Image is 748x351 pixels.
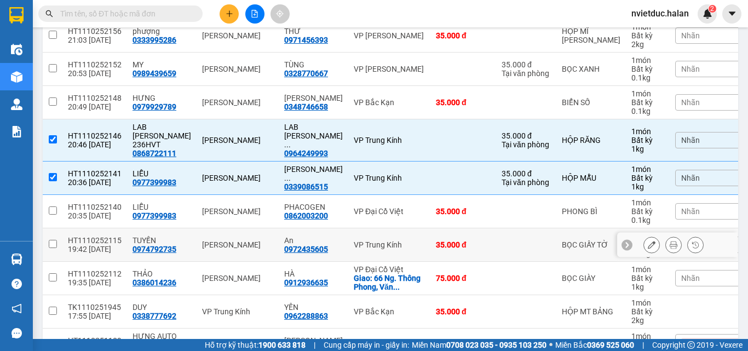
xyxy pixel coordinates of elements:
[631,174,664,182] div: Bất kỳ
[722,4,741,24] button: caret-down
[436,31,491,40] div: 35.000 đ
[631,127,664,136] div: 1 món
[562,174,620,182] div: HỘP MẪU
[68,312,122,320] div: 17:55 [DATE]
[284,269,343,278] div: HÀ
[631,283,664,291] div: 1 kg
[631,298,664,307] div: 1 món
[631,145,664,153] div: 1 kg
[251,10,258,18] span: file-add
[687,341,695,349] span: copyright
[284,182,328,191] div: 0339086515
[354,98,425,107] div: VP Bắc Kạn
[284,94,343,102] div: CHÚ BÁCH
[133,102,176,111] div: 0979929789
[133,312,176,320] div: 0338777692
[133,69,176,78] div: 0989439659
[436,307,491,316] div: 35.000 đ
[284,174,291,182] span: ...
[220,4,239,24] button: plus
[11,71,22,83] img: warehouse-icon
[436,274,491,283] div: 75.000 đ
[9,7,24,24] img: logo-vxr
[412,339,546,351] span: Miền Nam
[133,169,191,178] div: LIỄU
[68,131,122,140] div: HT1110252146
[631,65,664,73] div: Bất kỳ
[202,174,273,182] div: [PERSON_NAME]
[502,169,551,178] div: 35.000 đ
[631,232,664,240] div: 1 món
[68,269,122,278] div: HT1110252112
[681,274,700,283] span: Nhãn
[284,140,291,149] span: ...
[562,98,620,107] div: BIỂN SỐ
[68,178,122,187] div: 20:36 [DATE]
[354,31,425,40] div: VP [PERSON_NAME]
[562,274,620,283] div: BỌC GIÀY
[68,211,122,220] div: 20:35 [DATE]
[258,341,306,349] strong: 1900 633 818
[354,240,425,249] div: VP Trung Kính
[202,65,273,73] div: [PERSON_NAME]
[284,211,328,220] div: 0862003200
[354,136,425,145] div: VP Trung Kính
[631,332,664,341] div: 1 món
[284,245,328,254] div: 0972435605
[727,9,737,19] span: caret-down
[133,36,176,44] div: 0333995286
[202,240,273,249] div: [PERSON_NAME]
[284,278,328,287] div: 0912936635
[631,107,664,116] div: 0.1 kg
[284,312,328,320] div: 0962288863
[703,9,712,19] img: icon-new-feature
[393,283,400,291] span: ...
[354,265,425,274] div: VP Đại Cồ Việt
[11,99,22,110] img: warehouse-icon
[436,98,491,107] div: 35.000 đ
[202,98,273,107] div: [PERSON_NAME]
[587,341,634,349] strong: 0369 525 060
[681,207,700,216] span: Nhãn
[68,27,122,36] div: HT1110252156
[502,178,551,187] div: Tại văn phòng
[284,336,343,345] div: QUANG MINH
[202,207,273,216] div: [PERSON_NAME]
[324,339,409,351] span: Cung cấp máy in - giấy in:
[562,136,620,145] div: HỘP RĂNG
[631,182,664,191] div: 1 kg
[60,8,189,20] input: Tìm tên, số ĐT hoặc mã đơn
[562,65,620,73] div: BỌC XANH
[681,174,700,182] span: Nhãn
[133,332,191,349] div: HƯNG AUTO 365
[68,303,122,312] div: TK1110251945
[68,102,122,111] div: 20:49 [DATE]
[133,236,191,245] div: TUYỀN
[68,140,122,149] div: 20:46 [DATE]
[276,10,284,18] span: aim
[562,27,620,44] div: HỘP MĨ PHẨM
[555,339,634,351] span: Miền Bắc
[681,65,700,73] span: Nhãn
[354,307,425,316] div: VP Bắc Kạn
[681,136,700,145] span: Nhãn
[446,341,546,349] strong: 0708 023 035 - 0935 103 250
[631,165,664,174] div: 1 món
[133,178,176,187] div: 0977399983
[354,65,425,73] div: VP [PERSON_NAME]
[202,31,273,40] div: [PERSON_NAME]
[631,198,664,207] div: 1 món
[631,56,664,65] div: 1 món
[284,60,343,69] div: TÙNG
[631,40,664,49] div: 2 kg
[562,207,620,216] div: PHONG BÌ
[681,98,700,107] span: Nhãn
[284,149,328,158] div: 0964249993
[45,10,53,18] span: search
[284,27,343,36] div: THƯ
[133,245,176,254] div: 0974792735
[205,339,306,351] span: Hỗ trợ kỹ thuật:
[631,136,664,145] div: Bất kỳ
[354,274,425,291] div: Giao: 66 Ng. Thông Phong, Văn Chương, Đống Đa, Hà Nội 100000, Vietnam
[11,126,22,137] img: solution-icon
